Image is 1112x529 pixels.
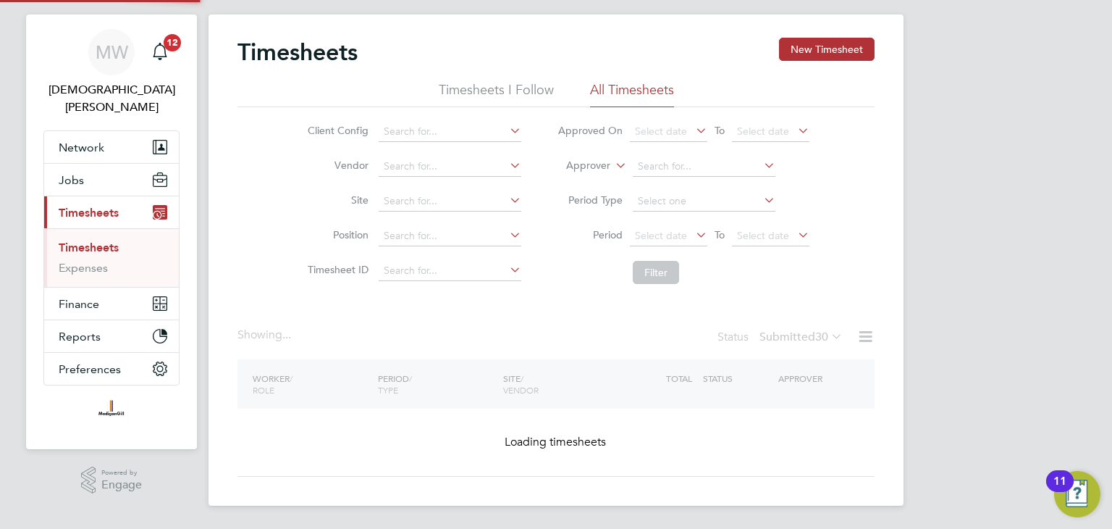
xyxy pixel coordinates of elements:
[44,164,179,196] button: Jobs
[282,328,291,342] span: ...
[237,328,294,343] div: Showing
[303,228,368,241] label: Position
[101,467,142,479] span: Powered by
[44,131,179,163] button: Network
[590,81,674,107] li: All Timesheets
[44,288,179,320] button: Finance
[737,125,789,138] span: Select date
[635,125,687,138] span: Select date
[95,400,127,423] img: madigangill-logo-retina.png
[633,157,775,177] input: Search for...
[1054,471,1100,517] button: Open Resource Center, 11 new notifications
[44,196,179,228] button: Timesheets
[379,191,521,212] input: Search for...
[633,191,775,212] input: Select one
[43,29,180,116] a: MW[DEMOGRAPHIC_DATA][PERSON_NAME]
[303,263,368,276] label: Timesheet ID
[303,159,368,172] label: Vendor
[1053,481,1066,500] div: 11
[303,193,368,207] label: Site
[379,122,521,142] input: Search for...
[59,261,108,275] a: Expenses
[44,228,179,287] div: Timesheets
[59,173,84,187] span: Jobs
[59,330,101,343] span: Reports
[59,241,119,254] a: Timesheets
[303,124,368,137] label: Client Config
[101,479,142,491] span: Engage
[635,229,687,242] span: Select date
[557,124,623,137] label: Approved On
[44,353,179,385] button: Preferences
[164,34,181,51] span: 12
[59,206,119,220] span: Timesheets
[146,29,174,75] a: 12
[717,328,846,348] div: Status
[44,320,179,352] button: Reports
[779,38,875,61] button: New Timesheet
[557,228,623,241] label: Period
[815,330,828,344] span: 30
[59,297,99,311] span: Finance
[81,467,143,494] a: Powered byEngage
[26,14,197,449] nav: Main navigation
[633,261,679,284] button: Filter
[710,225,729,244] span: To
[237,38,358,67] h2: Timesheets
[379,261,521,281] input: Search for...
[759,330,843,344] label: Submitted
[557,193,623,207] label: Period Type
[96,43,128,62] span: MW
[43,81,180,116] span: Matthew Wise
[379,157,521,177] input: Search for...
[737,229,789,242] span: Select date
[379,226,521,246] input: Search for...
[710,121,729,140] span: To
[59,141,104,154] span: Network
[439,81,554,107] li: Timesheets I Follow
[43,400,180,423] a: Go to home page
[545,159,610,173] label: Approver
[59,362,121,376] span: Preferences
